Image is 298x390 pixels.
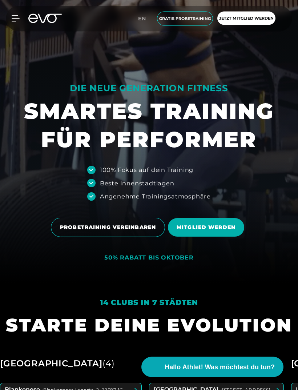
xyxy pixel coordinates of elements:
span: ( 4 ) [102,358,115,369]
em: 14 Clubs in 7 Städten [100,298,198,307]
h1: STARTE DEINE EVOLUTION [6,314,292,337]
span: PROBETRAINING VEREINBAREN [60,224,156,232]
div: DIE NEUE GENERATION FITNESS [24,83,274,95]
a: en [138,15,150,23]
span: MITGLIED WERDEN [177,224,235,232]
div: Angenehme Trainingsatmosphäre [100,192,211,201]
div: 100% Fokus auf dein Training [100,166,193,174]
a: Jetzt Mitglied werden [215,12,278,26]
a: Gratis Probetraining [155,12,215,26]
a: PROBETRAINING VEREINBAREN [51,213,168,243]
h1: SMARTES TRAINING FÜR PERFORMER [24,97,274,154]
div: Beste Innenstadtlagen [100,179,174,188]
span: Jetzt Mitglied werden [219,15,274,21]
span: en [138,15,146,22]
div: 50% RABATT BIS OKTOBER [104,254,194,262]
span: Hallo Athlet! Was möchtest du tun? [165,362,275,372]
div: [GEOGRAPHIC_DATA] [149,355,263,372]
button: Hallo Athlet! Was möchtest du tun? [141,357,283,377]
span: Gratis Probetraining [159,16,211,22]
a: MITGLIED WERDEN [168,213,247,242]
